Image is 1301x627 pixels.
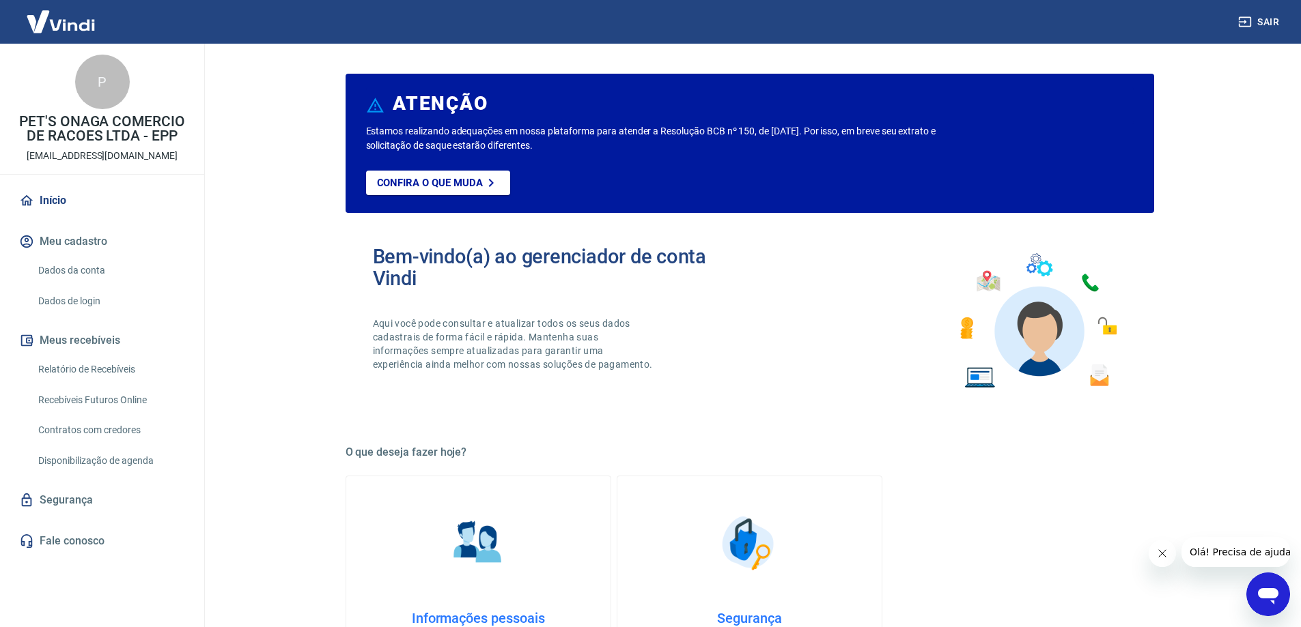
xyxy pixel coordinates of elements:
[33,257,188,285] a: Dados da conta
[373,246,750,289] h2: Bem-vindo(a) ao gerenciador de conta Vindi
[366,171,510,195] a: Confira o que muda
[444,509,512,577] img: Informações pessoais
[16,526,188,556] a: Fale conosco
[639,610,860,626] h4: Segurança
[33,447,188,475] a: Disponibilização de agenda
[33,386,188,414] a: Recebíveis Futuros Online
[27,149,178,163] p: [EMAIL_ADDRESS][DOMAIN_NAME]
[33,416,188,444] a: Contratos com credores
[377,177,483,189] p: Confira o que muda
[33,287,188,315] a: Dados de login
[33,355,188,383] a: Relatório de Recebíveis
[393,97,488,111] h6: ATENÇÃO
[1235,10,1285,35] button: Sair
[16,1,105,42] img: Vindi
[16,485,188,515] a: Segurança
[366,124,980,153] p: Estamos realizando adequações em nossa plataforma para atender a Resolução BCB nº 150, de [DATE]....
[373,317,656,371] p: Aqui você pode consultar e atualizar todos os seus dados cadastrais de forma fácil e rápida. Mant...
[75,55,130,109] div: P
[16,227,188,257] button: Meu cadastro
[11,115,193,143] p: PET'S ONAGA COMERCIO DE RACOES LTDA - EPP
[16,186,188,216] a: Início
[8,10,115,20] span: Olá! Precisa de ajuda?
[16,325,188,355] button: Meus recebíveis
[346,446,1154,459] h5: O que deseja fazer hoje?
[1181,537,1290,567] iframe: Mensagem da empresa
[368,610,589,626] h4: Informações pessoais
[1246,572,1290,616] iframe: Botão para abrir a janela de mensagens
[1149,540,1176,567] iframe: Fechar mensagem
[948,246,1127,396] img: Imagem de um avatar masculino com diversos icones exemplificando as funcionalidades do gerenciado...
[715,509,783,577] img: Segurança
